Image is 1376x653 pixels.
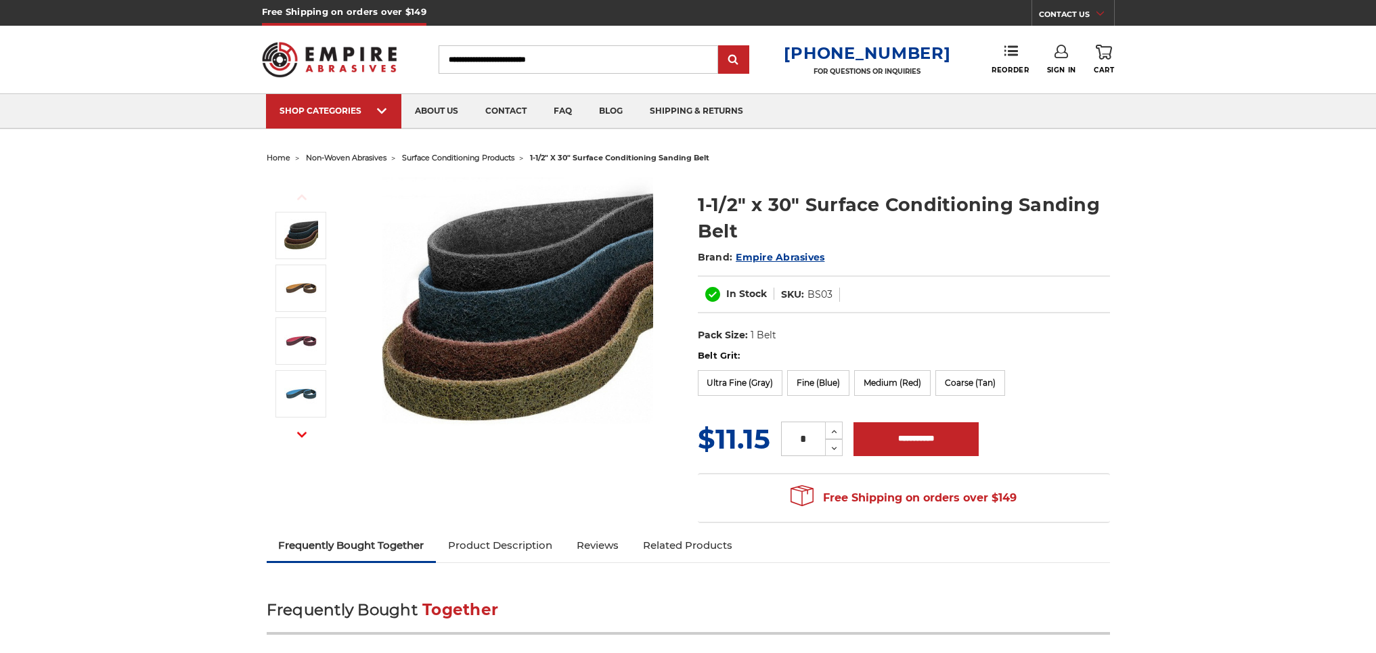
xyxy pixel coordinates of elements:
label: Belt Grit: [698,349,1110,363]
a: Empire Abrasives [736,251,824,263]
a: Reviews [564,531,631,560]
span: Frequently Bought [267,600,418,619]
a: faq [540,94,585,129]
h1: 1-1/2" x 30" Surface Conditioning Sanding Belt [698,192,1110,244]
a: CONTACT US [1039,7,1114,26]
a: Reorder [992,45,1029,74]
p: FOR QUESTIONS OR INQUIRIES [784,67,950,76]
span: $11.15 [698,422,770,455]
a: Product Description [436,531,564,560]
button: Previous [286,183,318,212]
a: Frequently Bought Together [267,531,437,560]
dd: BS03 [807,288,833,302]
img: 1-1/2" x 30" Red Surface Conditioning Belt [284,324,318,358]
span: Cart [1094,66,1114,74]
a: [PHONE_NUMBER] [784,43,950,63]
dd: 1 Belt [751,328,776,342]
span: Free Shipping on orders over $149 [791,485,1017,512]
span: Brand: [698,251,733,263]
img: 1-1/2" x 30" Blue Surface Conditioning Belt [284,377,318,411]
img: 1.5"x30" Surface Conditioning Sanding Belts [284,219,318,252]
a: home [267,153,290,162]
span: Sign In [1047,66,1076,74]
dt: SKU: [781,288,804,302]
div: SHOP CATEGORIES [280,106,388,116]
a: non-woven abrasives [306,153,386,162]
a: contact [472,94,540,129]
a: about us [401,94,472,129]
img: 1.5"x30" Surface Conditioning Sanding Belts [382,177,653,447]
a: shipping & returns [636,94,757,129]
a: surface conditioning products [402,153,514,162]
a: Related Products [631,531,745,560]
button: Next [286,420,318,449]
img: Empire Abrasives [262,33,397,86]
span: Reorder [992,66,1029,74]
a: Cart [1094,45,1114,74]
span: Together [422,600,498,619]
span: 1-1/2" x 30" surface conditioning sanding belt [530,153,709,162]
span: In Stock [726,288,767,300]
dt: Pack Size: [698,328,748,342]
a: blog [585,94,636,129]
input: Submit [720,47,747,74]
img: 1-1/2" x 30" Tan Surface Conditioning Belt [284,271,318,305]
